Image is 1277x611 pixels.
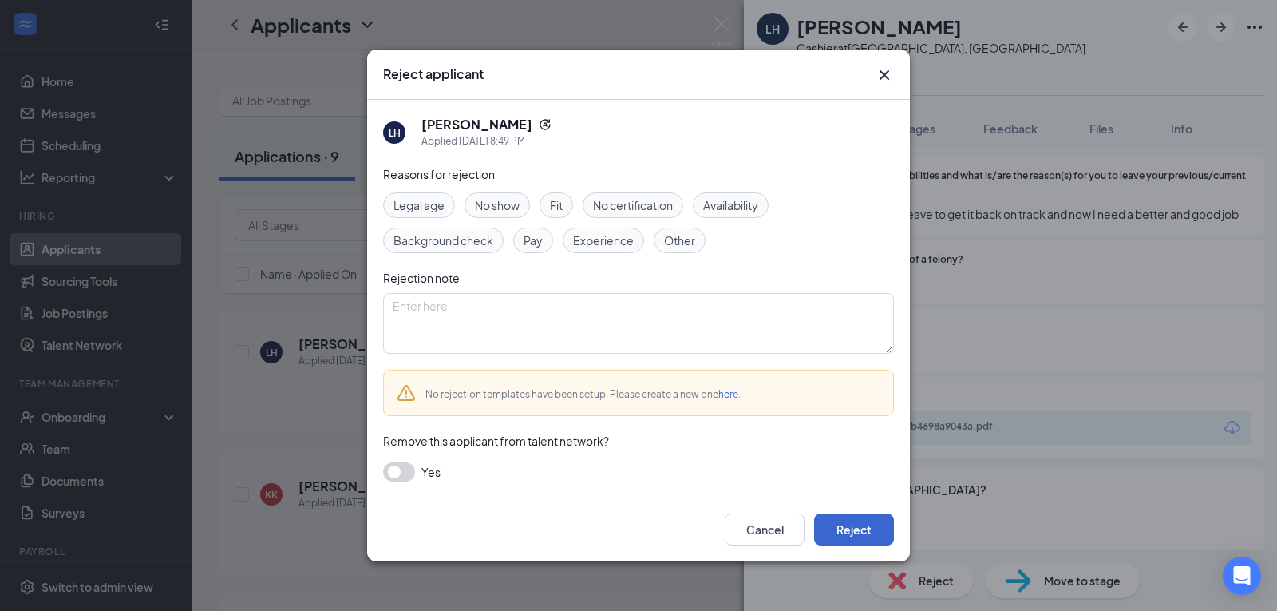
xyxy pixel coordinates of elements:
span: Fit [550,196,563,214]
span: Other [664,232,695,249]
div: Applied [DATE] 8:49 PM [421,133,552,149]
h5: [PERSON_NAME] [421,116,532,133]
button: Cancel [725,514,805,546]
a: here [718,388,738,400]
button: Close [875,65,894,85]
span: Experience [573,232,634,249]
span: Reasons for rejection [383,167,495,181]
svg: Cross [875,65,894,85]
span: Legal age [393,196,445,214]
span: Rejection note [383,271,460,285]
span: Remove this applicant from talent network? [383,434,609,448]
svg: Warning [397,383,416,403]
span: No show [475,196,520,214]
span: Yes [421,462,441,482]
span: No rejection templates have been setup. Please create a new one . [425,388,741,400]
span: Availability [703,196,758,214]
h3: Reject applicant [383,65,484,83]
span: Pay [524,232,543,249]
span: No certification [593,196,673,214]
div: LH [389,126,401,140]
div: Open Intercom Messenger [1223,557,1261,595]
button: Reject [814,514,894,546]
span: Background check [393,232,493,249]
svg: Reapply [539,118,552,131]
